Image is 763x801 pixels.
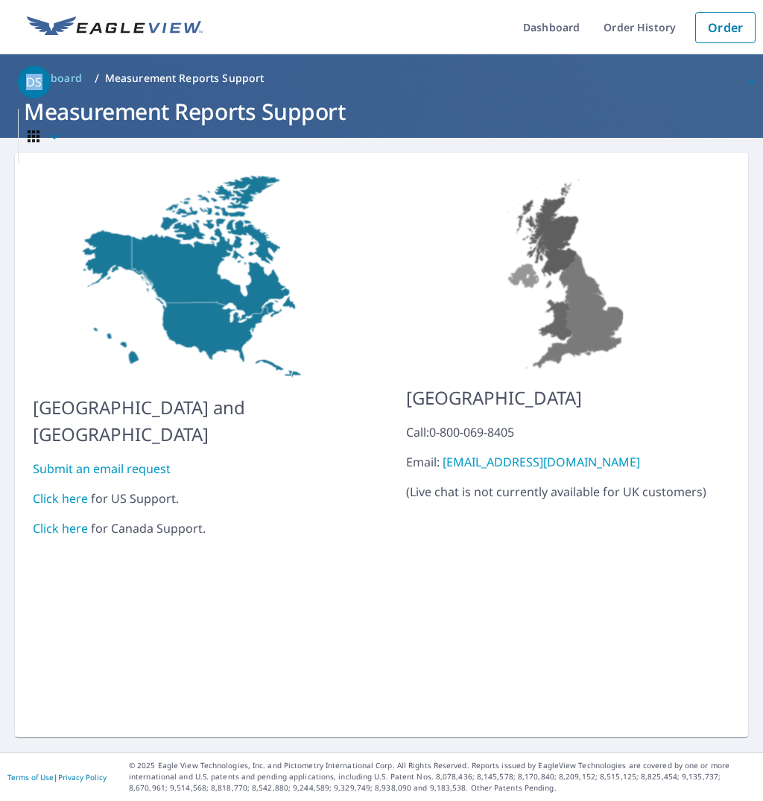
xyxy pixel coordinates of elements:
[27,16,203,39] img: EV Logo
[18,96,745,127] h1: Measurement Reports Support
[695,12,756,43] a: Order
[406,423,730,501] p: ( Live chat is not currently available for UK customers )
[33,490,88,507] a: Click here
[33,520,88,536] a: Click here
[33,490,373,507] div: for US Support.
[18,66,51,98] div: DS
[406,384,730,411] p: [GEOGRAPHIC_DATA]
[33,394,373,448] p: [GEOGRAPHIC_DATA] and [GEOGRAPHIC_DATA]
[33,460,171,477] a: Submit an email request
[406,423,730,441] div: Call: 0-800-069-8405
[33,171,373,382] img: US-MAP
[7,772,54,782] a: Terms of Use
[129,760,756,794] p: © 2025 Eagle View Technologies, Inc. and Pictometry International Corp. All Rights Reserved. Repo...
[443,454,640,470] a: [EMAIL_ADDRESS][DOMAIN_NAME]
[33,519,373,537] div: for Canada Support.
[7,773,107,782] p: |
[406,453,730,471] div: Email:
[58,772,107,782] a: Privacy Policy
[18,54,763,109] button: DS
[406,171,730,373] img: US-MAP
